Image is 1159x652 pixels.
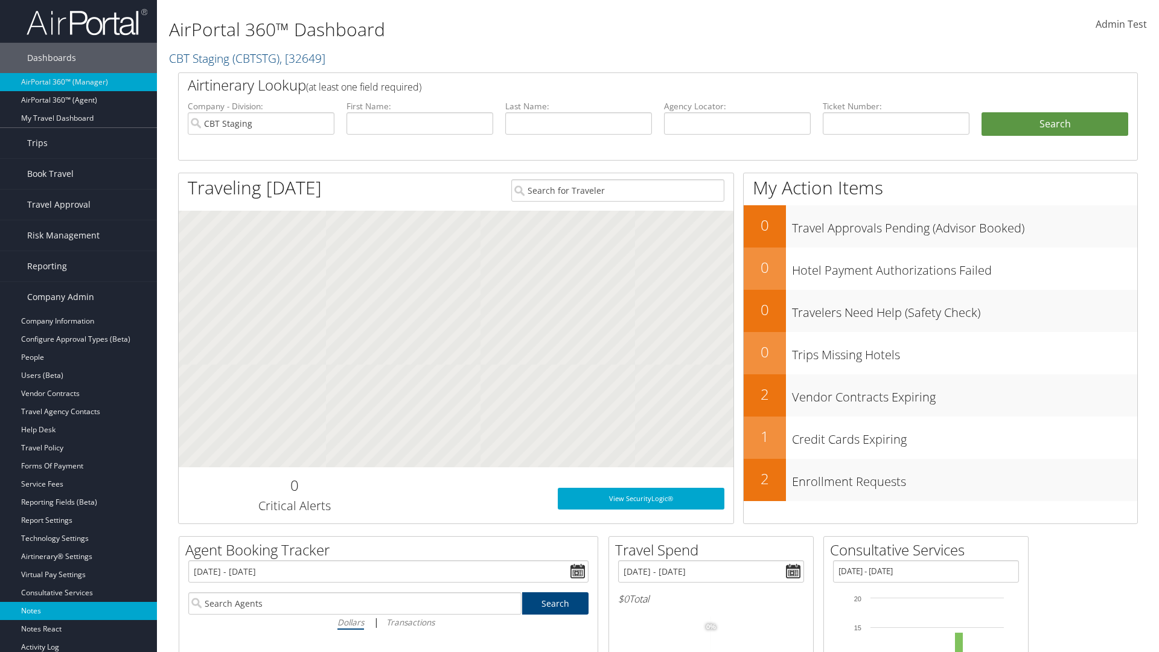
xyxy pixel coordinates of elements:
a: 0Trips Missing Hotels [744,332,1137,374]
span: Travel Approval [27,190,91,220]
span: Risk Management [27,220,100,251]
h2: Airtinerary Lookup [188,75,1049,95]
h2: 2 [744,468,786,489]
h3: Enrollment Requests [792,467,1137,490]
h3: Critical Alerts [188,497,401,514]
h2: 0 [744,257,786,278]
i: Transactions [386,616,435,628]
input: Search Agents [188,592,522,615]
span: Dashboards [27,43,76,73]
div: | [188,615,589,630]
label: First Name: [346,100,493,112]
tspan: 15 [854,624,861,631]
h2: Agent Booking Tracker [185,540,598,560]
h2: 0 [744,299,786,320]
h3: Credit Cards Expiring [792,425,1137,448]
tspan: 20 [854,595,861,602]
h1: Traveling [DATE] [188,175,322,200]
h2: 2 [744,384,786,404]
h3: Travelers Need Help (Safety Check) [792,298,1137,321]
span: Book Travel [27,159,74,189]
h2: 0 [188,475,401,496]
a: 0Travel Approvals Pending (Advisor Booked) [744,205,1137,248]
h6: Total [618,592,804,606]
a: 1Credit Cards Expiring [744,417,1137,459]
tspan: 0% [706,624,716,631]
a: 2Vendor Contracts Expiring [744,374,1137,417]
h1: My Action Items [744,175,1137,200]
label: Agency Locator: [664,100,811,112]
h2: 1 [744,426,786,447]
a: 0Hotel Payment Authorizations Failed [744,248,1137,290]
label: Company - Division: [188,100,334,112]
span: $0 [618,592,629,606]
a: Search [522,592,589,615]
h1: AirPortal 360™ Dashboard [169,17,821,42]
h3: Vendor Contracts Expiring [792,383,1137,406]
img: airportal-logo.png [27,8,147,36]
span: (at least one field required) [306,80,421,94]
input: Search for Traveler [511,179,724,202]
label: Ticket Number: [823,100,969,112]
span: Admin Test [1096,18,1147,31]
a: 2Enrollment Requests [744,459,1137,501]
span: Trips [27,128,48,158]
a: 0Travelers Need Help (Safety Check) [744,290,1137,332]
h3: Travel Approvals Pending (Advisor Booked) [792,214,1137,237]
h2: Travel Spend [615,540,813,560]
h3: Hotel Payment Authorizations Failed [792,256,1137,279]
label: Last Name: [505,100,652,112]
h2: Consultative Services [830,540,1028,560]
i: Dollars [337,616,364,628]
a: Admin Test [1096,6,1147,43]
a: View SecurityLogic® [558,488,724,510]
span: , [ 32649 ] [279,50,325,66]
h3: Trips Missing Hotels [792,340,1137,363]
span: Company Admin [27,282,94,312]
h2: 0 [744,342,786,362]
span: Reporting [27,251,67,281]
button: Search [982,112,1128,136]
a: CBT Staging [169,50,325,66]
h2: 0 [744,215,786,235]
span: ( CBTSTG ) [232,50,279,66]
